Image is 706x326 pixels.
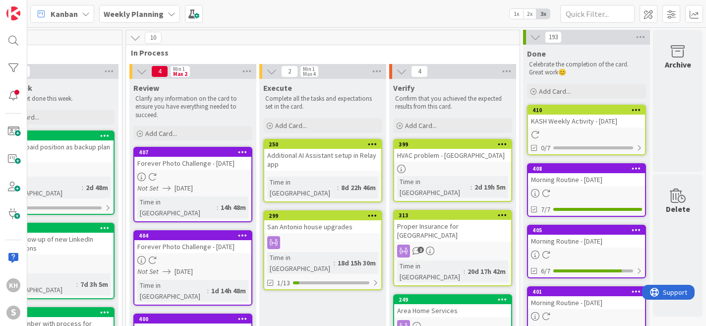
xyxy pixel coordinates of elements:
span: Execute [263,83,292,93]
div: S [6,306,20,320]
a: 404Forever Photo Challenge - [DATE]Not Set[DATE]Time in [GEOGRAPHIC_DATA]:1d 14h 48m [133,230,252,306]
p: Celebrate the completion of the card. Great work [529,61,644,77]
div: 407 [134,148,251,157]
span: In Process [131,48,507,58]
div: Forever Photo Challenge - [DATE] [134,157,251,170]
i: Not Set [137,184,159,193]
a: 407Forever Photo Challenge - [DATE]Not Set[DATE]Time in [GEOGRAPHIC_DATA]:14h 48m [133,147,252,222]
div: 399 [399,141,511,148]
span: : [76,279,78,290]
a: 399HVAC problem - [GEOGRAPHIC_DATA]Time in [GEOGRAPHIC_DATA]:2d 19h 5m [393,139,512,202]
img: Visit kanbanzone.com [6,6,20,20]
a: 250Additional AI Assistant setup in Relay appTime in [GEOGRAPHIC_DATA]:8d 22h 46m [263,139,382,202]
span: 3x [536,9,550,19]
span: Review [133,83,159,93]
div: Morning Routine - [DATE] [528,235,645,248]
span: [DATE] [175,183,193,194]
div: 351 [1,309,114,316]
div: 14h 48m [218,202,248,213]
div: Time in [GEOGRAPHIC_DATA] [397,176,471,198]
div: 410KASH Weekly Activity - [DATE] [528,106,645,128]
div: 400 [134,315,251,324]
i: Not Set [137,267,159,276]
span: : [217,202,218,213]
p: Confirm that you achieved the expected results from this card. [395,95,510,111]
div: San Antonio house upgrades [264,220,381,233]
div: 250 [269,141,381,148]
span: 10 [145,32,162,44]
a: 405Morning Routine - [DATE]6/7 [527,225,646,278]
span: 😊 [558,68,566,76]
span: Done [527,49,546,59]
div: 404Forever Photo Challenge - [DATE] [134,231,251,253]
span: 1x [510,9,523,19]
span: 4 [151,65,168,77]
div: 2d 19h 5m [472,182,508,193]
span: Add Card... [145,129,177,138]
span: 6/7 [541,266,550,276]
span: 7/7 [541,204,550,215]
a: 410KASH Weekly Activity - [DATE]0/7 [527,105,646,155]
div: 360 [1,225,114,232]
div: 408 [528,164,645,173]
div: 404 [134,231,251,240]
div: Max 4 [303,71,316,76]
div: Time in [GEOGRAPHIC_DATA] [137,280,207,302]
span: 2 [281,65,298,77]
div: 20d 17h 42m [465,266,508,277]
span: : [207,285,209,296]
div: 410 [532,107,645,114]
div: Min 1 [303,66,315,71]
div: Proper Insurance for [GEOGRAPHIC_DATA] [394,220,511,242]
span: Verify [393,83,414,93]
span: Add Card... [275,121,307,130]
div: 404 [139,232,251,239]
div: 407 [139,149,251,156]
div: 7d 3h 5m [78,279,111,290]
span: : [82,182,83,193]
div: 313Proper Insurance for [GEOGRAPHIC_DATA] [394,211,511,242]
a: 299San Antonio house upgradesTime in [GEOGRAPHIC_DATA]:18d 15h 30m1/13 [263,210,382,290]
div: 299 [264,211,381,220]
div: Morning Routine - [DATE] [528,296,645,309]
div: Time in [GEOGRAPHIC_DATA] [267,252,334,274]
a: 408Morning Routine - [DATE]7/7 [527,163,646,217]
div: KASH Weekly Activity - [DATE] [528,115,645,128]
div: 250 [264,140,381,149]
div: Archive [665,59,691,70]
div: Additional AI Assistant setup in Relay app [264,149,381,171]
div: 2d 48m [83,182,111,193]
span: : [464,266,465,277]
span: 1/13 [277,278,290,288]
span: 0/7 [541,143,550,153]
div: Time in [GEOGRAPHIC_DATA] [267,177,337,198]
div: 401 [532,288,645,295]
span: Add Card... [405,121,437,130]
div: Min 1 [173,66,185,71]
div: 408 [532,165,645,172]
div: 249Area Home Services [394,295,511,317]
div: 299San Antonio house upgrades [264,211,381,233]
div: Time in [GEOGRAPHIC_DATA] [137,196,217,218]
div: Max 2 [173,71,187,76]
div: 405Morning Routine - [DATE] [528,226,645,248]
span: Support [21,1,45,13]
div: 410 [528,106,645,115]
div: Morning Routine - [DATE] [528,173,645,186]
div: KH [6,278,20,292]
div: 8d 22h 46m [339,182,378,193]
a: 313Proper Insurance for [GEOGRAPHIC_DATA]Time in [GEOGRAPHIC_DATA]:20d 17h 42m [393,210,512,286]
div: 313 [394,211,511,220]
p: Clarify any information on the card to ensure you have everything needed to succeed. [135,95,250,119]
input: Quick Filter... [560,5,635,23]
div: 399HVAC problem - [GEOGRAPHIC_DATA] [394,140,511,162]
span: 4 [411,65,428,77]
div: Time in [GEOGRAPHIC_DATA] [397,261,464,282]
div: 399 [394,140,511,149]
b: Weekly Planning [104,9,164,19]
div: 401 [528,287,645,296]
div: HVAC problem - [GEOGRAPHIC_DATA] [394,149,511,162]
span: [DATE] [175,266,193,277]
div: 400 [139,316,251,323]
span: : [334,258,335,268]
